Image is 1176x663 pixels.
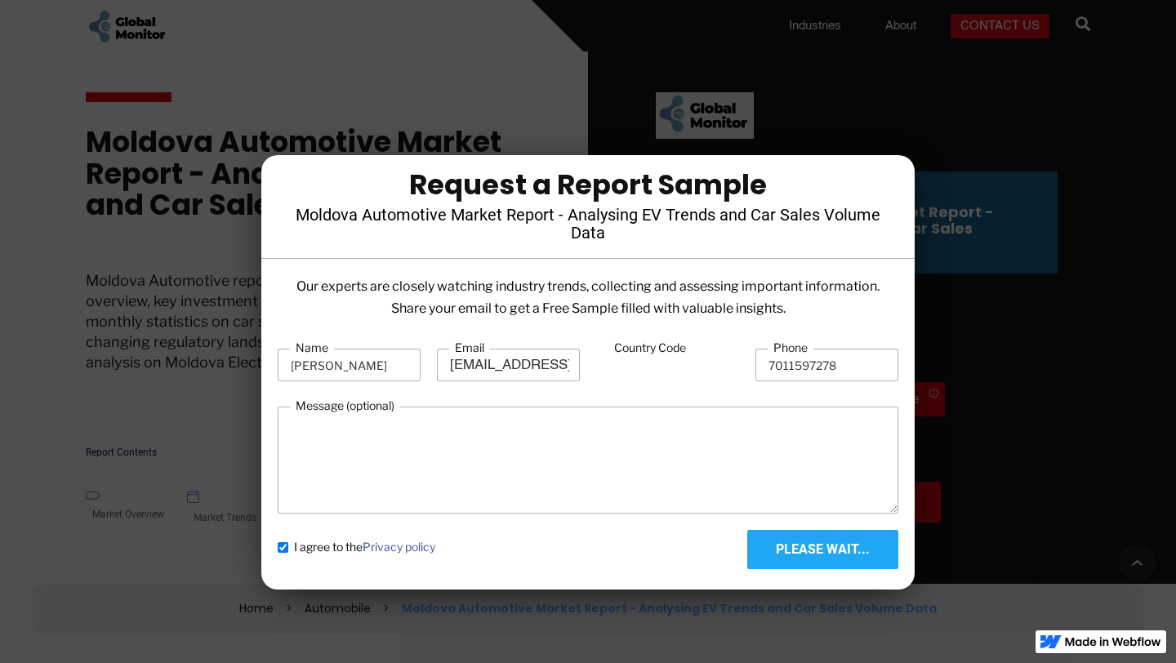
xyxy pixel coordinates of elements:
[768,340,813,356] label: Phone
[1065,637,1161,647] img: Made in Webflow
[294,539,435,555] span: I agree to the
[608,340,692,356] label: Country Code
[278,542,288,553] input: I agree to thePrivacy policy
[278,349,421,381] input: Enter your name
[278,275,898,319] p: Our experts are closely watching industry trends, collecting and assessing important information....
[286,171,890,198] div: Request a Report Sample
[449,340,490,356] label: Email
[363,540,435,554] a: Privacy policy
[755,349,898,381] input: (201) 555-0123
[437,349,580,381] input: Enter your email
[286,206,890,242] h4: Moldova Automotive Market Report - Analysing EV Trends and Car Sales Volume Data
[290,340,334,356] label: Name
[278,340,898,569] form: Email Form-Report Page
[290,398,400,414] label: Message (optional)
[747,530,898,569] input: Please wait...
